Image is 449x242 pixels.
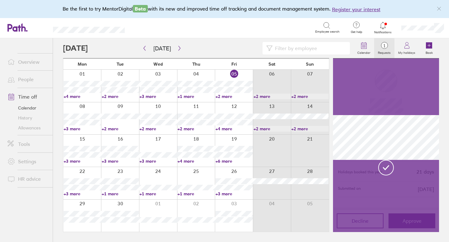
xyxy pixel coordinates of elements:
a: Calendar [354,38,374,58]
a: People [2,73,53,86]
a: History [2,113,53,123]
span: Sat [268,62,275,67]
a: HR advice [2,173,53,185]
a: +3 more [64,126,101,132]
a: +4 more [177,158,215,164]
span: Fri [231,62,237,67]
a: +3 more [215,191,253,197]
a: +1 more [102,191,139,197]
label: Book [422,49,437,55]
a: +3 more [139,158,177,164]
a: +2 more [102,126,139,132]
a: +1 more [177,94,215,99]
a: Notifications [373,21,393,34]
a: +1 more [139,191,177,197]
div: Search [142,25,157,30]
a: +1 more [177,191,215,197]
div: Be the first to try MentorDigital with its new and improved time off tracking and document manage... [63,5,387,13]
span: Employee search [315,30,340,34]
span: Wed [153,62,163,67]
span: Notifications [373,30,393,34]
a: +3 more [139,94,177,99]
a: +3 more [102,158,139,164]
span: Mon [78,62,87,67]
label: Calendar [354,49,374,55]
input: Filter by employee [273,42,346,54]
label: Requests [374,49,394,55]
a: Allowances [2,123,53,133]
a: +2 more [139,126,177,132]
a: +4 more [215,126,253,132]
span: Get help [346,30,367,34]
span: Thu [192,62,200,67]
a: +2 more [291,94,329,99]
button: [DATE] [148,43,176,54]
a: +3 more [64,191,101,197]
label: My holidays [394,49,419,55]
a: +2 more [102,94,139,99]
span: 1 [374,43,394,48]
a: +2 more [253,126,291,132]
a: +2 more [215,94,253,99]
span: Tue [117,62,124,67]
a: +2 more [291,126,329,132]
a: Calendar [2,103,53,113]
a: Overview [2,56,53,68]
span: Beta [133,5,148,12]
a: 1Requests [374,38,394,58]
a: Settings [2,155,53,168]
a: +2 more [177,126,215,132]
a: +6 more [215,158,253,164]
a: +2 more [253,94,291,99]
a: Time off [2,91,53,103]
a: Book [419,38,439,58]
button: Register your interest [332,6,380,13]
a: +3 more [64,158,101,164]
a: +4 more [64,94,101,99]
span: Sun [306,62,314,67]
a: My holidays [394,38,419,58]
a: Tools [2,138,53,150]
